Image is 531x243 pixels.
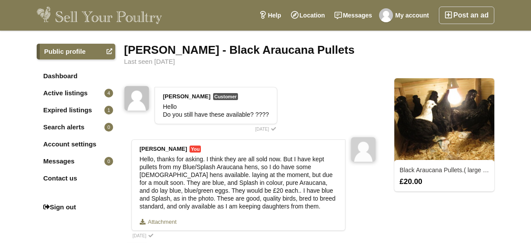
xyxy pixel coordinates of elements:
a: Help [254,7,286,24]
a: Messages [330,7,377,24]
div: Last seen [DATE] [124,58,494,65]
div: Hello, thanks for asking. I think they are all sold now. But I have kept pullets from my Blue/Spl... [140,155,337,210]
strong: [PERSON_NAME] [163,93,210,100]
span: 1 [104,106,113,115]
a: Contact us [37,170,115,186]
a: Location [286,7,330,24]
img: 3128_thumbnail.jpg [394,78,494,162]
img: Sell Your Poultry [37,7,162,24]
span: 0 [104,157,113,166]
strong: [PERSON_NAME] [140,146,187,152]
a: Dashboard [37,68,115,84]
a: Black Araucana Pullets.( large fowl) [400,167,496,174]
a: My account [377,7,434,24]
div: £20.00 [395,177,493,185]
a: Expired listings1 [37,102,115,118]
span: 4 [104,89,113,97]
img: Suzanna Mavity [124,86,149,111]
a: Post an ad [439,7,494,24]
a: Attachment [140,219,197,225]
div: [PERSON_NAME] - Black Araucana Pullets [124,44,494,56]
a: Public profile [37,44,115,59]
a: Account settings [37,136,115,152]
span: You [190,146,201,153]
a: Sign out [37,199,115,215]
a: Messages0 [37,153,115,169]
span: 0 [104,123,113,132]
span: Customer [213,93,238,100]
a: Search alerts0 [37,119,115,135]
a: Active listings4 [37,85,115,101]
div: Hello Do you still have these available? ???? [163,103,269,118]
img: Carol Connor [351,137,376,162]
img: Carol Connor [379,8,393,22]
